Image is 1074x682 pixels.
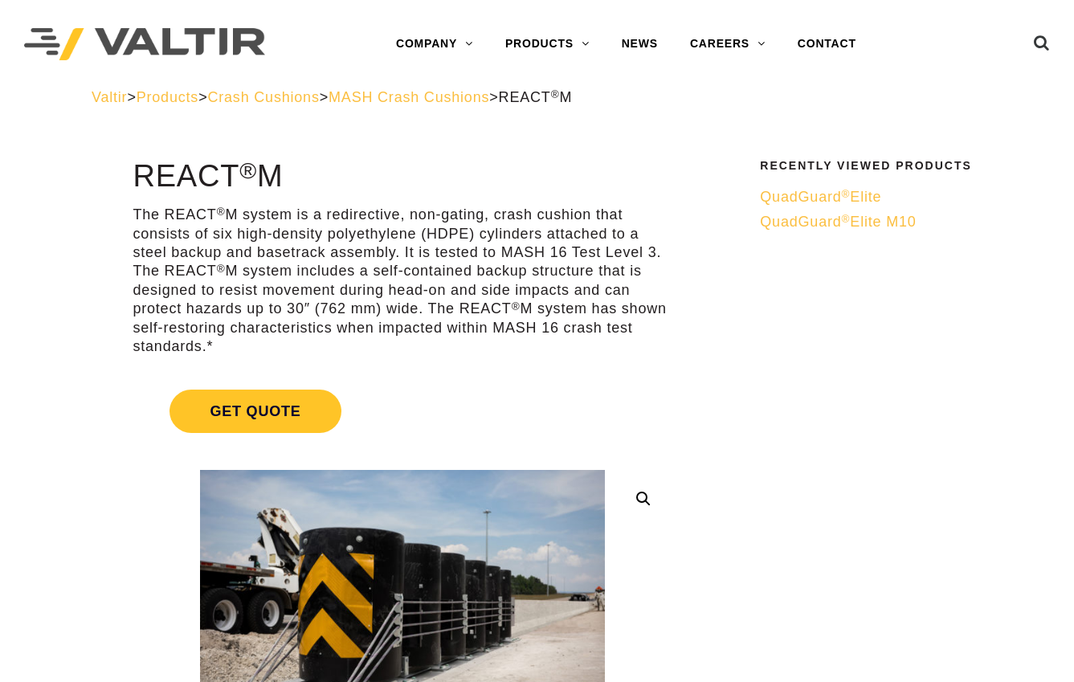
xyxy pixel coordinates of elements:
div: > > > > [92,88,982,107]
a: COMPANY [380,28,489,60]
a: CONTACT [782,28,872,60]
a: PRODUCTS [489,28,606,60]
a: CAREERS [674,28,782,60]
a: Crash Cushions [207,89,319,105]
sup: ® [512,300,521,312]
h2: Recently Viewed Products [760,160,972,172]
sup: ® [551,88,560,100]
span: QuadGuard Elite M10 [760,214,916,230]
sup: ® [842,213,851,225]
a: QuadGuard®Elite M10 [760,213,972,231]
span: Get Quote [169,390,341,433]
span: QuadGuard Elite [760,189,881,205]
span: REACT M [499,89,573,105]
h1: REACT M [133,160,672,194]
a: NEWS [606,28,674,60]
a: MASH Crash Cushions [329,89,489,105]
p: The REACT M system is a redirective, non-gating, crash cushion that consists of six high-density ... [133,206,672,356]
a: QuadGuard®Elite [760,188,972,206]
sup: ® [217,263,226,275]
a: Valtir [92,89,127,105]
sup: ® [239,157,257,183]
sup: ® [842,188,851,200]
img: Valtir [24,28,265,61]
a: Get Quote [133,370,672,452]
sup: ® [217,206,226,218]
a: Products [137,89,198,105]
